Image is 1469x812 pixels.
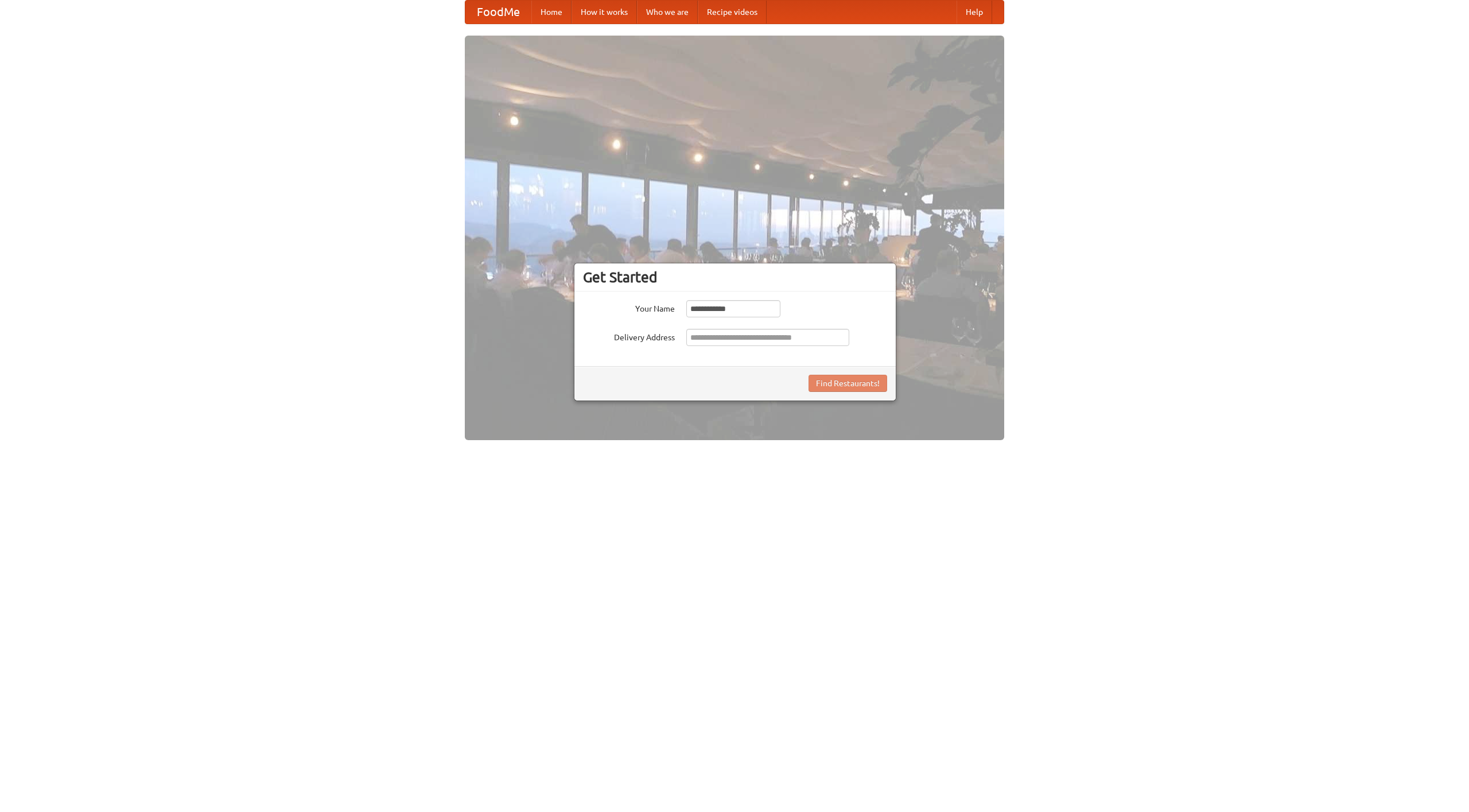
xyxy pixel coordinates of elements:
label: Delivery Address [583,329,675,343]
button: Find Restaurants! [809,375,887,392]
a: FoodMe [465,1,531,24]
a: Help [957,1,992,24]
h3: Get Started [583,269,887,286]
a: Home [531,1,572,24]
a: Recipe videos [698,1,767,24]
a: How it works [572,1,637,24]
label: Your Name [583,300,675,314]
a: Who we are [637,1,698,24]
